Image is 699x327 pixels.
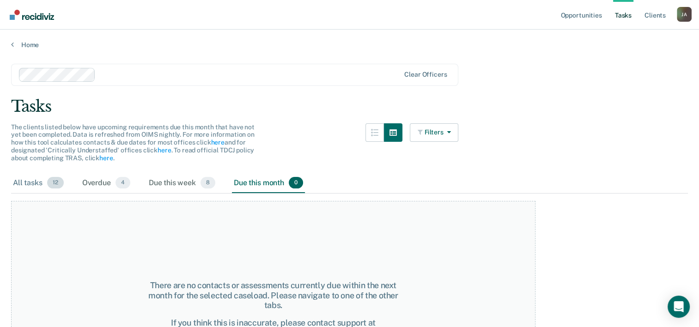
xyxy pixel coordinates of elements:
[677,7,692,22] div: J A
[211,139,224,146] a: here
[115,177,130,189] span: 4
[404,71,447,79] div: Clear officers
[201,177,215,189] span: 8
[147,173,217,194] div: Due this week8
[47,177,64,189] span: 12
[11,123,255,162] span: The clients listed below have upcoming requirements due this month that have not yet been complet...
[410,123,459,142] button: Filters
[677,7,692,22] button: Profile dropdown button
[158,146,171,154] a: here
[668,296,690,318] div: Open Intercom Messenger
[11,97,688,116] div: Tasks
[80,173,132,194] div: Overdue4
[232,173,305,194] div: Due this month0
[11,41,688,49] a: Home
[289,177,303,189] span: 0
[10,10,54,20] img: Recidiviz
[11,173,66,194] div: All tasks12
[99,154,113,162] a: here
[142,280,404,310] div: There are no contacts or assessments currently due within the next month for the selected caseloa...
